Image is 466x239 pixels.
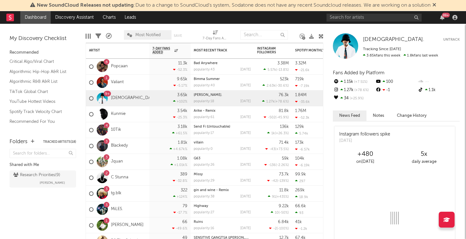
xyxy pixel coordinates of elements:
div: 1.76M [295,109,306,113]
div: 66 [182,220,187,224]
a: MiLES. [111,207,123,212]
div: -7.19k [295,84,309,88]
a: Popcaan [111,64,128,69]
div: Research Priorities ( 9 ) [13,171,60,179]
button: Save [174,34,182,37]
div: gin and wine - Remix [194,189,251,192]
div: ( ) [268,195,289,199]
span: -2 [273,227,277,230]
div: ( ) [262,83,289,88]
div: 3.65k [177,93,187,97]
div: popularity: 61 [194,116,214,119]
a: Critical Algo/Viral Chart [10,58,70,65]
a: tg.blk [111,191,121,196]
div: Recommended [10,49,76,56]
span: 1.8k fans last week [363,54,438,57]
div: popularity: 17 [194,131,214,135]
div: 389 [180,172,187,176]
span: 3.65k fans this week [363,54,400,57]
a: Highway [194,204,208,208]
div: -17.7 % [173,210,187,215]
div: 99 + [442,13,450,17]
input: Search for artists [327,14,422,22]
span: 1k [271,132,275,135]
div: 76.3k [279,93,289,97]
div: Filters [95,27,101,45]
div: 322 [181,188,187,192]
div: on [DATE] [336,158,395,166]
div: 3.38M [277,61,289,65]
div: ( ) [267,131,289,135]
a: [DEMOGRAPHIC_DATA]. [363,37,424,43]
button: 99+ [440,15,444,20]
span: -100 % [278,227,288,230]
div: popularity: 18 [194,100,214,103]
div: G63 [194,157,251,160]
div: Instagram followers spike [339,131,390,138]
div: +102 % [173,99,187,103]
div: 1.84M [295,93,307,97]
div: Instagram Followers [257,47,279,54]
a: C Stunna [111,175,128,180]
div: popularity: 26 [194,163,215,167]
span: +26.3 % [276,132,288,135]
div: ( ) [269,226,289,230]
span: +73.5 % [276,148,288,151]
div: 269k [295,188,305,192]
div: Folders [10,138,28,146]
span: 1.27k [266,100,275,103]
span: Dismiss [432,3,436,8]
div: -5.17 % [173,83,187,88]
span: Fans Added by Platform [333,70,385,75]
div: daily average [395,158,453,166]
span: -136 [269,163,276,167]
div: -52.3k [295,116,309,120]
span: New SoundCloud Releases not updating [37,3,134,8]
div: ( ) [265,147,289,151]
div: -6.19k [295,163,310,167]
a: Arike - Remix [194,109,216,113]
span: Most Notified [135,33,161,37]
a: gin and wine - Remix [194,189,229,192]
div: 297 [295,179,305,183]
div: 7-Day Fans Added (7-Day Fans Added) [203,35,228,43]
button: Untrack [443,37,460,43]
a: Missy [194,173,203,176]
div: 7-Day Fans Added (7-Day Fans Added) [203,27,228,45]
div: 3.18k [178,125,187,129]
div: +4.67k % [170,147,187,151]
div: [DATE] [240,116,251,119]
div: Most Recent Track [194,49,241,52]
span: +78.6 % [353,89,369,92]
div: Missy [194,173,251,176]
div: 523k [280,77,289,81]
span: -43 [269,148,275,151]
span: +7.51 % [353,80,367,84]
div: 59k [282,156,289,161]
span: +435 % [277,195,288,199]
div: ( ) [267,179,289,183]
input: Search for folders... [10,149,76,158]
a: Ruins [194,220,203,224]
div: 81.8k [279,109,289,113]
div: 3.32M [295,61,306,65]
div: popularity: 29 [194,179,215,183]
div: popularity: 0 [194,147,213,151]
div: 1.08k [177,156,187,161]
div: popularity: 27 [194,211,214,214]
div: -32.8 % [173,179,187,183]
div: 9.22k [279,204,289,208]
span: -45.9 % [276,116,288,119]
div: [DATE] [240,68,251,71]
div: [DATE] [240,84,251,87]
div: -52.3 % [173,68,187,72]
div: [DATE] [240,227,251,230]
span: -50 % [280,211,288,215]
div: 93 [295,211,303,215]
div: Spotify Monthly Listeners [295,49,343,52]
div: +61.5 % [172,131,187,135]
div: ( ) [264,163,289,167]
div: popularity: 40 [194,84,215,87]
div: 71.4k [279,141,289,145]
div: 104k [295,156,304,161]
